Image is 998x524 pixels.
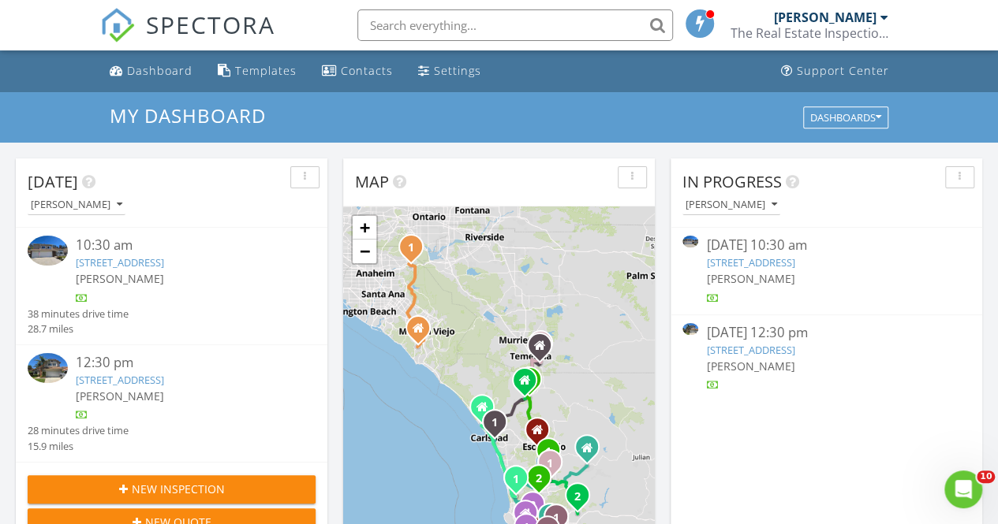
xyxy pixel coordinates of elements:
div: 1741 Bruce Rd, Carlsbad, CA 92008 [495,422,504,431]
span: [DATE] [28,171,78,192]
iframe: Intercom live chat [944,470,982,508]
div: [PERSON_NAME] [774,9,877,25]
button: New Inspection [28,475,316,504]
button: Dashboards [803,106,888,128]
div: Dashboards [810,112,881,123]
div: 17461 Plaza Abierto #22, San Diego, CA 92128 [548,450,558,459]
i: 1 [492,418,498,429]
a: Zoom out [353,240,376,263]
div: Support Center [797,63,889,78]
button: [PERSON_NAME] [682,195,780,216]
img: 9371555%2Fcover_photos%2FcXQ8msrnTN5nsvUxVCxq%2Fsmall.jpg [28,353,68,383]
span: [PERSON_NAME] [76,388,164,403]
i: 1 [547,458,553,469]
span: My Dashboard [110,102,266,128]
img: 9371555%2Fcover_photos%2FcXQ8msrnTN5nsvUxVCxq%2Fsmall.jpg [682,323,698,335]
a: 12:30 pm [STREET_ADDRESS] [PERSON_NAME] 28 minutes drive time 15.9 miles [28,353,316,454]
i: 1 [545,446,551,457]
a: Contacts [316,57,399,86]
div: 9212 Sombria Rd, Lakeside, CA 92040 [577,495,587,504]
div: 939 Main Street, Ramona CA 92065 [587,447,596,456]
i: 1 [513,474,519,485]
div: 12:30 pm [76,353,292,373]
div: 8842 Sovereign Rd, San Diego, CA 92123 [533,504,542,513]
i: 2 [536,473,542,484]
a: Dashboard [103,57,199,86]
div: Dashboard [127,63,192,78]
div: Contacts [341,63,393,78]
div: 1410 CARMELO DR # 39, Oceanside CA 92054 [482,407,492,416]
div: 123 PEARL, LAGUNA NIGUEL California 92677-4819 [418,328,428,337]
div: 12988 Triumph Dr, Poway, CA 92064 [550,462,559,471]
a: 10:30 am [STREET_ADDRESS] [PERSON_NAME] 38 minutes drive time 28.7 miles [28,236,316,336]
span: 10 [977,470,995,483]
button: [PERSON_NAME] [28,195,125,216]
img: The Best Home Inspection Software - Spectora [100,8,135,43]
input: Search everything... [357,9,673,41]
span: [PERSON_NAME] [706,271,794,286]
div: Settings [434,63,481,78]
a: Templates [211,57,303,86]
i: 2 [529,500,536,511]
div: 10:30 am [76,236,292,255]
div: 11856 Miro Cir, San Diego, CA 92131 [539,477,548,486]
a: Support Center [775,57,895,86]
span: New Inspection [132,481,225,497]
div: 1406 Camino Zalce, San Diego CA 92111 [525,512,535,522]
div: [PERSON_NAME] [31,199,122,210]
span: SPECTORA [146,8,275,41]
i: 1 [553,512,559,523]
div: The Real Estate Inspection Company [731,25,888,41]
img: 9359262%2Fcover_photos%2F01VWI6S3NgefJ4hDWr1t%2Fsmall.jpg [28,236,68,266]
a: Settings [412,57,488,86]
div: 4027 STAR TRACK WAY, Fallbrook CA 92028 [525,380,534,389]
a: [DATE] 12:30 pm [STREET_ADDRESS] [PERSON_NAME] [682,323,970,393]
span: [PERSON_NAME] [76,271,164,286]
div: 28 minutes drive time [28,423,129,438]
div: [DATE] 12:30 pm [706,323,946,343]
div: Templates [235,63,297,78]
div: 405 S Laureltree Dr , Anaheim, CA 92808 [411,247,421,256]
a: SPECTORA [100,21,275,54]
a: [DATE] 10:30 am [STREET_ADDRESS] [PERSON_NAME] [682,236,970,306]
div: 926 S Andreasen Dr, Escondido CA 92029 [537,429,547,439]
a: [STREET_ADDRESS] [76,373,164,387]
a: Zoom in [353,216,376,240]
span: Map [355,171,389,192]
a: [STREET_ADDRESS] [706,255,794,269]
div: 38 minutes drive time [28,307,129,321]
div: 10905 Corte Mejillones, San Diego, CA 92130 [516,478,525,487]
i: 1 [408,243,414,254]
div: 28.7 miles [28,321,129,336]
div: 15.9 miles [28,439,129,454]
i: 2 [574,491,581,502]
span: [PERSON_NAME] [706,359,794,373]
div: 45801 CLOUDBURST LN, Temecula CA 92592 [540,345,549,355]
span: In Progress [682,171,782,192]
a: [STREET_ADDRESS] [706,343,794,357]
img: 9359262%2Fcover_photos%2F01VWI6S3NgefJ4hDWr1t%2Fsmall.jpg [682,236,698,247]
div: [PERSON_NAME] [686,199,777,210]
div: 4059 LAKE CIRCLE DR, Fallbrook CA 92028 [529,379,539,388]
a: [STREET_ADDRESS] [76,255,164,269]
div: [DATE] 10:30 am [706,236,946,255]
